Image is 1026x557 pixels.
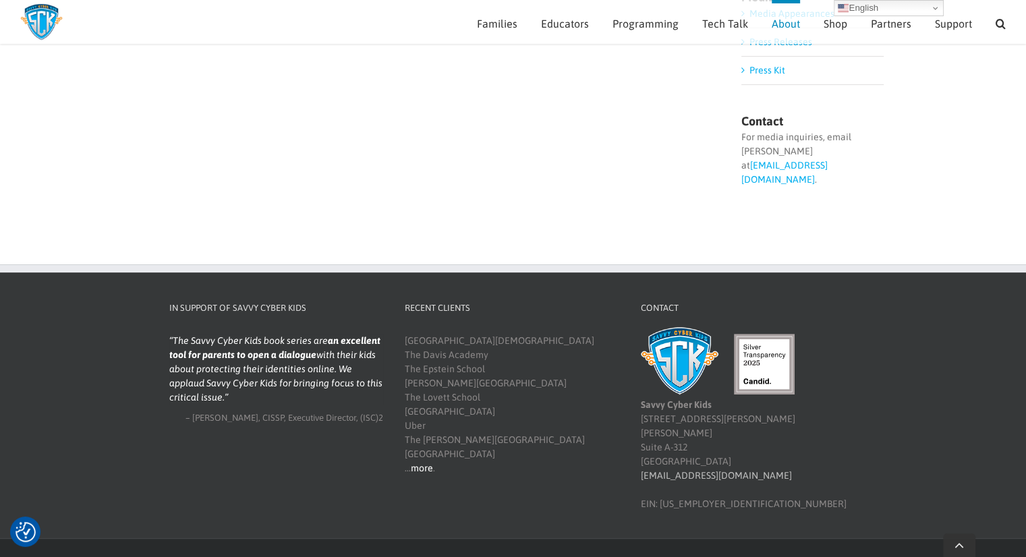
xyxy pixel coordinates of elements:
[288,413,356,423] span: Executive Director
[541,18,589,29] span: Educators
[16,522,36,542] button: Consent Preferences
[641,301,855,315] h4: Contact
[734,334,795,394] img: candid-seal-silver-2025.svg
[360,413,383,423] span: (ISC)2
[741,160,828,185] a: [EMAIL_ADDRESS][DOMAIN_NAME]
[405,301,619,315] h4: Recent Clients
[641,327,718,394] img: Savvy Cyber Kids
[641,399,712,410] b: Savvy Cyber Kids
[749,36,812,47] a: Press Releases
[20,3,63,40] img: Savvy Cyber Kids Logo
[741,115,884,127] h4: Contact
[169,301,384,315] h4: In Support of Savvy Cyber Kids
[702,18,748,29] span: Tech Talk
[405,334,619,475] div: [GEOGRAPHIC_DATA][DEMOGRAPHIC_DATA] The Davis Academy The Epstein School [PERSON_NAME][GEOGRAPHIC...
[16,522,36,542] img: Revisit consent button
[935,18,972,29] span: Support
[772,18,800,29] span: About
[641,470,792,481] a: [EMAIL_ADDRESS][DOMAIN_NAME]
[641,334,855,511] div: [STREET_ADDRESS][PERSON_NAME][PERSON_NAME] Suite A-312 [GEOGRAPHIC_DATA] EIN: [US_EMPLOYER_IDENTI...
[871,18,911,29] span: Partners
[824,18,847,29] span: Shop
[838,3,849,13] img: en
[169,334,384,405] blockquote: The Savvy Cyber Kids book series are with their kids about protecting their identities online. We...
[477,18,517,29] span: Families
[192,413,284,423] span: [PERSON_NAME], CISSP
[749,65,785,76] a: Press Kit
[612,18,679,29] span: Programming
[741,130,884,187] div: For media inquiries, email [PERSON_NAME] at .
[411,463,433,473] a: more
